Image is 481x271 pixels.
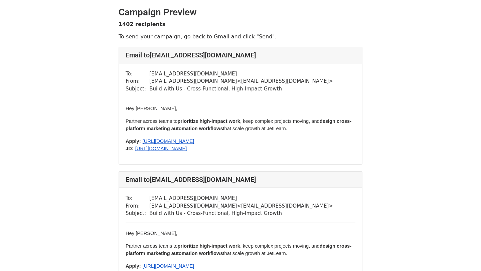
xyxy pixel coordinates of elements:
[119,33,362,40] p: To send your campaign, go back to Gmail and click "Send".
[223,126,287,131] span: that scale growth at JetLearn.
[135,146,187,151] span: [URL][DOMAIN_NAME]
[149,85,333,93] td: Build with Us - Cross-Functional, High-Impact Growth
[126,202,149,210] td: From:
[126,231,177,236] span: Hey [PERSON_NAME],
[126,77,149,85] td: From:
[126,195,149,202] td: To:
[149,77,333,85] td: [EMAIL_ADDRESS][DOMAIN_NAME] < [EMAIL_ADDRESS][DOMAIN_NAME] >
[149,202,333,210] td: [EMAIL_ADDRESS][DOMAIN_NAME] < [EMAIL_ADDRESS][DOMAIN_NAME] >
[126,176,355,184] h4: Email to [EMAIL_ADDRESS][DOMAIN_NAME]
[134,145,187,152] a: [URL][DOMAIN_NAME]
[178,243,240,249] span: prioritize high-impact work
[143,139,194,144] span: [URL][DOMAIN_NAME]
[126,146,134,151] span: JD:
[126,210,149,217] td: Subject:
[119,7,362,18] h2: Campaign Preview
[149,210,333,217] td: Build with Us - Cross-Functional, High-Impact Growth
[126,243,178,249] span: Partner across teams to
[149,195,333,202] td: [EMAIL_ADDRESS][DOMAIN_NAME]
[223,251,287,256] span: that scale growth at JetLearn.
[141,138,194,144] a: [URL][DOMAIN_NAME]
[126,85,149,93] td: Subject:
[141,263,194,269] a: [URL][DOMAIN_NAME]
[143,263,194,269] span: [URL][DOMAIN_NAME]
[240,243,320,249] span: , keep complex projects moving, and
[126,263,141,269] span: Apply:
[126,106,177,111] span: Hey [PERSON_NAME],
[119,21,165,27] strong: 1402 recipients
[126,139,141,144] span: Apply:
[149,70,333,78] td: [EMAIL_ADDRESS][DOMAIN_NAME]
[178,118,240,124] span: prioritize high-impact work
[240,118,320,124] span: , keep complex projects moving, and
[126,51,355,59] h4: Email to [EMAIL_ADDRESS][DOMAIN_NAME]
[126,70,149,78] td: To:
[126,118,178,124] span: Partner across teams to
